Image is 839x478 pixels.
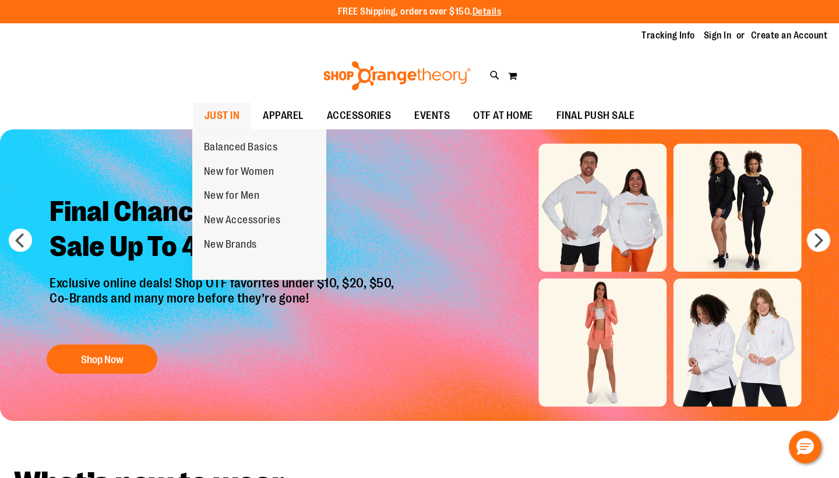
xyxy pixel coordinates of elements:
h2: Final Chance To Save - Sale Up To 40% Off! [41,185,406,276]
span: OTF AT HOME [473,103,533,129]
a: JUST IN [193,103,252,129]
a: Final Chance To Save -Sale Up To 40% Off! Exclusive online deals! Shop OTF favorites under $10, $... [41,185,406,379]
button: next [807,229,830,252]
a: Tracking Info [641,29,695,42]
a: Details [473,6,502,17]
span: APPAREL [263,103,304,129]
button: Shop Now [47,345,157,374]
span: Balanced Basics [204,141,278,156]
span: EVENTS [414,103,450,129]
p: FREE Shipping, orders over $150. [338,5,502,19]
span: New Accessories [204,214,281,229]
a: EVENTS [403,103,461,129]
img: Shop Orangetheory [322,61,473,90]
button: prev [9,229,32,252]
a: Create an Account [751,29,828,42]
a: FINAL PUSH SALE [545,103,647,129]
ul: JUST IN [192,129,326,280]
span: ACCESSORIES [327,103,392,129]
p: Exclusive online deals! Shop OTF favorites under $10, $20, $50, Co-Brands and many more before th... [41,276,406,333]
button: Hello, have a question? Let’s chat. [789,431,822,463]
a: New Accessories [192,208,292,233]
span: New Brands [204,238,257,253]
a: Sign In [704,29,732,42]
span: New for Men [204,189,260,204]
span: FINAL PUSH SALE [556,103,635,129]
a: OTF AT HOME [461,103,545,129]
a: New for Men [192,184,272,208]
a: APPAREL [251,103,315,129]
a: New for Women [192,160,286,184]
span: New for Women [204,166,274,180]
span: JUST IN [205,103,240,129]
a: ACCESSORIES [315,103,403,129]
a: Balanced Basics [192,135,290,160]
a: New Brands [192,233,269,257]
